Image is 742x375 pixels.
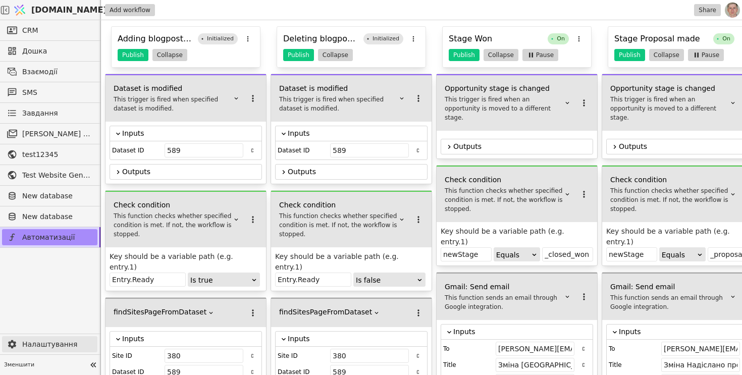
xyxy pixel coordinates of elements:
div: Initialized [363,33,403,44]
span: Inputs [122,334,257,344]
a: New database [2,188,97,204]
input: Key [441,247,492,261]
div: Equals [496,248,532,262]
span: [PERSON_NAME] розсилки [22,129,92,139]
span: CRM [22,25,38,36]
div: Is false [356,273,416,287]
div: Dataset ID [278,143,328,157]
div: Initialized [198,33,238,44]
button: Pause [688,49,724,61]
div: This function checks whether specified condition is met. If not, the workflow is stopped. [610,186,728,213]
img: 1560949290925-CROPPED-IMG_0201-2-.jpg [725,3,740,18]
button: Pause [522,49,558,61]
h5: findSitesPageFromDataset [114,307,206,317]
a: Завдання [2,105,97,121]
h5: Dataset is modified [279,83,397,94]
button: Check conditionThis function checks whether specified condition is met. If not, the workflow is s... [275,196,409,243]
a: New database [2,208,97,225]
h5: Check condition [610,175,728,185]
a: test12345 [2,146,97,163]
span: New database [22,191,92,201]
h5: Check condition [445,175,563,185]
button: Publish [449,49,480,61]
span: Test Website General template [22,170,92,181]
div: This function sends an email through Google integration. [610,293,728,311]
button: Opportunity stage is changedThis trigger is fired when an opportunity is moved to a different stage. [441,79,575,126]
a: Test Website General template [2,167,97,183]
span: Inputs [288,128,423,139]
button: Check conditionThis function checks whether specified condition is met. If not, the workflow is s... [110,196,244,243]
span: Дошка [22,46,92,57]
h3: Stage Won [449,33,544,45]
button: Check conditionThis function checks whether specified condition is met. If not, the workflow is s... [441,171,575,218]
div: To [609,342,659,356]
div: To [443,342,494,356]
h5: Dataset is modified [114,83,232,94]
button: Publish [118,49,148,61]
div: Key should be a variable path (e.g. entry.1) [275,251,428,273]
h5: Gmail: Send email [445,282,563,292]
button: Dataset is modifiedThis trigger is fired when specified dataset is modified. [110,79,244,117]
span: [DOMAIN_NAME] [31,4,107,16]
span: New database [22,211,92,222]
h3: Stage Proposal made [614,33,709,45]
span: test12345 [22,149,92,160]
a: [PERSON_NAME] розсилки [2,126,97,142]
h5: Gmail: Send email [610,282,728,292]
h3: Deleting blogpost page [283,33,359,45]
button: Collapse [318,49,353,61]
button: Publish [614,49,645,61]
div: On [713,33,734,44]
div: This function checks whether specified condition is met. If not, the workflow is stopped. [114,211,232,239]
button: Collapse [484,49,518,61]
h5: Check condition [279,200,397,210]
h5: Opportunity stage is changed [445,83,563,94]
a: Взаємодії [2,64,97,80]
input: Key [606,247,657,261]
button: Dataset is modifiedThis trigger is fired when specified dataset is modified. [275,79,409,117]
button: Publish [283,49,314,61]
div: This function sends an email through Google integration. [445,293,563,311]
div: This trigger is fired when specified dataset is modified. [279,95,397,113]
a: SMS [2,84,97,100]
h5: Check condition [114,200,232,210]
h5: Opportunity stage is changed [610,83,728,94]
span: Взаємодії [22,67,92,77]
span: SMS [22,87,92,98]
div: This function checks whether specified condition is met. If not, the workflow is stopped. [279,211,397,239]
input: Value [542,247,593,261]
div: Equals [662,248,697,262]
h3: Adding blogpost page [118,33,194,45]
a: Автоматизації [2,229,97,245]
input: Key [110,273,186,287]
div: Site ID [112,349,163,363]
div: Site ID [278,349,328,363]
div: Dataset ID [112,143,163,157]
span: Outputs [122,167,257,177]
span: Завдання [22,108,58,119]
input: Key [275,273,351,287]
div: Key should be a variable path (e.g. entry.1) [441,226,593,247]
div: This function checks whether specified condition is met. If not, the workflow is stopped. [445,186,563,213]
div: This trigger is fired when specified dataset is modified. [114,95,232,113]
div: Key should be a variable path (e.g. entry.1) [110,251,262,273]
a: Налаштування [2,336,97,352]
a: [DOMAIN_NAME] [10,1,101,20]
button: Check conditionThis function checks whether specified condition is met. If not, the workflow is s... [606,171,740,218]
div: Is true [190,273,251,287]
h5: findSitesPageFromDataset [279,307,372,317]
span: Inputs [288,334,423,344]
button: Add workflow [105,4,155,16]
button: findSitesPageFromDataset [110,303,219,323]
div: Title [443,358,494,372]
button: Gmail: Send emailThis function sends an email through Google integration. [606,278,740,315]
span: Inputs [453,327,589,337]
span: Налаштування [22,339,92,350]
a: Дошка [2,43,97,59]
div: On [548,33,569,44]
span: Зменшити [4,361,86,369]
span: Outputs [288,167,423,177]
button: Gmail: Send emailThis function sends an email through Google integration. [441,278,575,315]
span: Автоматизації [22,232,92,243]
button: Opportunity stage is changedThis trigger is fired when an opportunity is moved to a different stage. [606,79,740,126]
